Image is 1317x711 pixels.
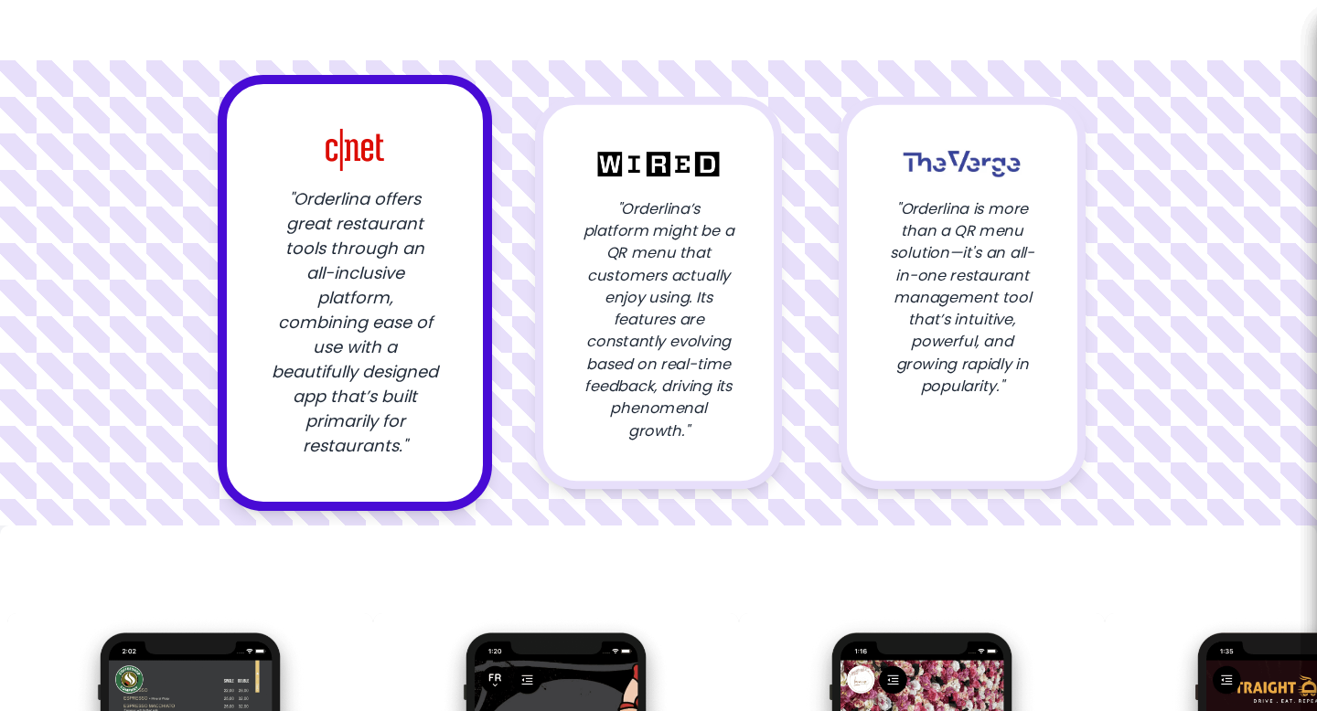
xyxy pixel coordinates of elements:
[598,144,719,184] img: Wired
[287,128,422,172] img: Cnet
[271,186,439,458] p: " Orderlina offers great restaurant tools through an all-inclusive platform, combining ease of us...
[886,196,1038,397] p: " Orderlina is more than a QR menu solution—it's an all-in-one restaurant management tool that’s ...
[902,144,1023,184] img: The Verge
[583,196,734,440] p: " Orderlina’s platform might be a QR menu that customers actually enjoy using. Its features are c...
